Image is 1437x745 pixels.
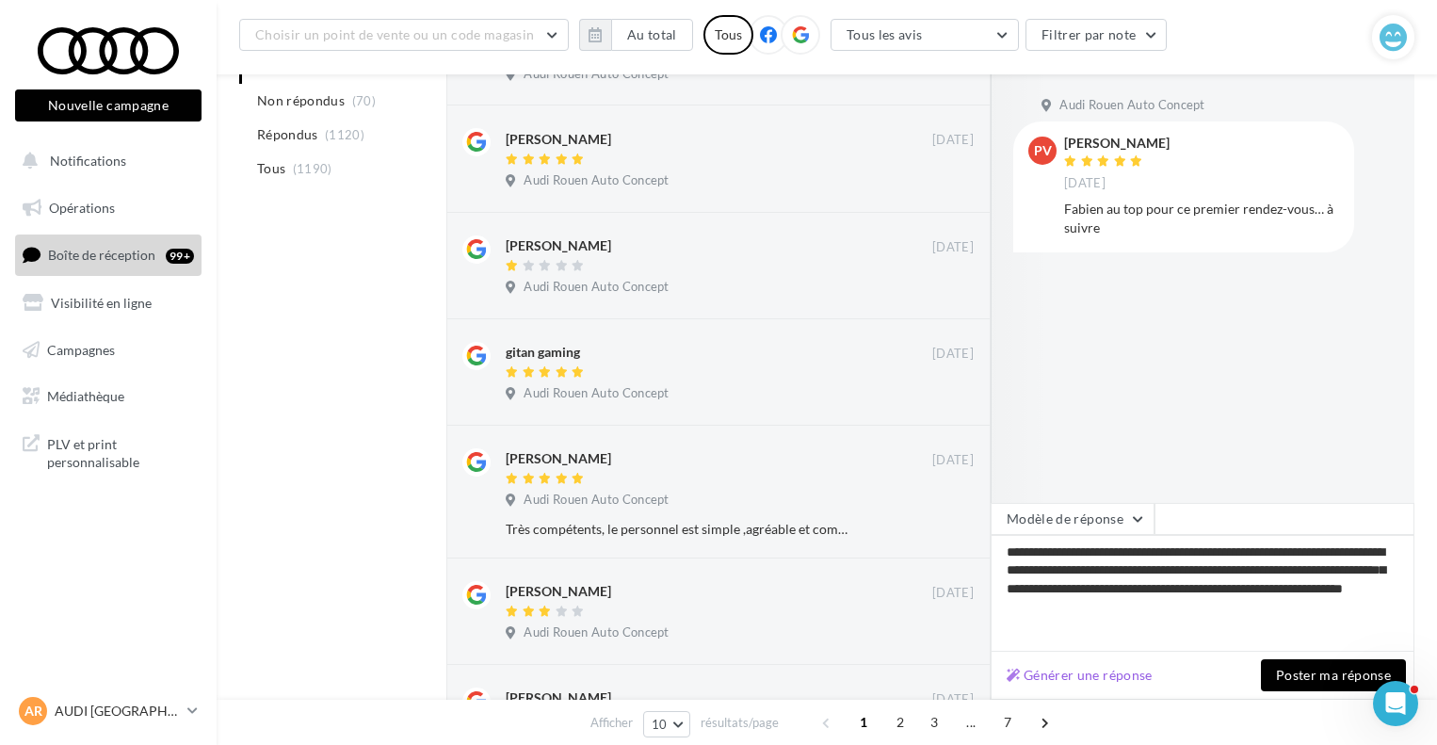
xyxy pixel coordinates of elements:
button: Au total [579,19,693,51]
a: PLV et print personnalisable [11,424,205,479]
span: (70) [352,93,376,108]
span: 1 [848,707,879,737]
a: Médiathèque [11,377,205,416]
span: [DATE] [932,691,974,708]
span: [DATE] [932,239,974,256]
span: Campagnes [47,341,115,357]
span: Boîte de réception [48,247,155,263]
span: Audi Rouen Auto Concept [524,624,669,641]
span: Opérations [49,200,115,216]
span: [DATE] [1064,175,1106,192]
div: 99+ [166,249,194,264]
a: AR AUDI [GEOGRAPHIC_DATA] [15,693,202,729]
span: PV [1034,141,1052,160]
span: 10 [652,717,668,732]
button: Notifications [11,141,198,181]
button: Modèle de réponse [991,503,1154,535]
span: Audi Rouen Auto Concept [1059,97,1204,114]
button: Choisir un point de vente ou un code magasin [239,19,569,51]
iframe: Intercom live chat [1373,681,1418,726]
div: Tous [703,15,753,55]
div: [PERSON_NAME] [506,449,611,468]
button: Nouvelle campagne [15,89,202,121]
a: Opérations [11,188,205,228]
a: Boîte de réception99+ [11,235,205,275]
div: [PERSON_NAME] [1064,137,1170,150]
button: Filtrer par note [1025,19,1168,51]
span: ... [956,707,986,737]
span: Choisir un point de vente ou un code magasin [255,26,534,42]
button: Tous les avis [831,19,1019,51]
span: Audi Rouen Auto Concept [524,172,669,189]
span: Tous [257,159,285,178]
span: [DATE] [932,452,974,469]
div: [PERSON_NAME] [506,582,611,601]
button: Au total [611,19,693,51]
div: Très compétents, le personnel est simple ,agréable et compétent. Ils ne poussent pas a la consomm... [506,520,851,539]
span: (1190) [293,161,332,176]
span: Afficher [590,714,633,732]
span: AR [24,702,42,721]
span: Non répondus [257,91,345,110]
a: Visibilité en ligne [11,283,205,323]
span: Audi Rouen Auto Concept [524,492,669,509]
span: 2 [885,707,915,737]
span: Notifications [50,153,126,169]
span: [DATE] [932,346,974,363]
span: Visibilité en ligne [51,295,152,311]
div: gitan gaming [506,343,580,362]
div: [PERSON_NAME] [506,688,611,707]
span: 3 [919,707,949,737]
span: (1120) [325,127,364,142]
div: [PERSON_NAME] [506,130,611,149]
span: résultats/page [701,714,779,732]
span: Audi Rouen Auto Concept [524,385,669,402]
div: [PERSON_NAME] [506,236,611,255]
span: Répondus [257,125,318,144]
span: Tous les avis [847,26,923,42]
span: [DATE] [932,585,974,602]
span: PLV et print personnalisable [47,431,194,472]
button: Poster ma réponse [1261,659,1406,691]
a: Campagnes [11,331,205,370]
p: AUDI [GEOGRAPHIC_DATA] [55,702,180,721]
button: Générer une réponse [999,664,1160,687]
span: [DATE] [932,132,974,149]
span: Audi Rouen Auto Concept [524,279,669,296]
button: 10 [643,711,691,737]
span: Médiathèque [47,388,124,404]
div: Fabien au top pour ce premier rendez-vous… à suivre [1064,200,1339,237]
span: 7 [993,707,1023,737]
